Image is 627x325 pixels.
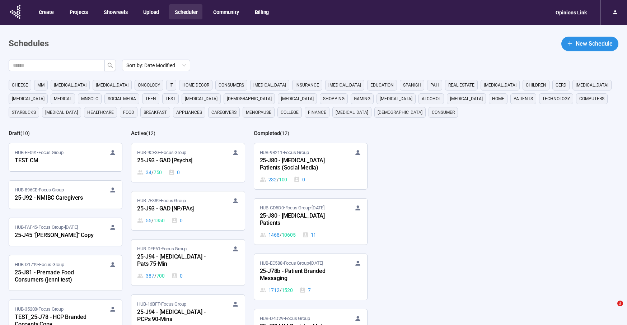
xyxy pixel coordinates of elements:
div: 25-J80 - [MEDICAL_DATA] Patients [260,212,339,228]
a: HUB-9B211•Focus Group25-J80 - [MEDICAL_DATA] Patients (Social Media)232 / 1000 [254,143,367,189]
span: HUB-CD5D0 • Focus Group • [260,204,324,212]
span: 10605 [282,231,296,239]
div: 0 [171,272,183,280]
span: Teen [145,95,156,102]
span: cheese [12,82,28,89]
div: 25-J92 - NMIBC Caregivers [15,194,94,203]
button: Community [207,4,244,19]
div: 25-J94 - [MEDICAL_DATA] - Pats 75-Min [137,252,216,269]
span: social media [108,95,136,102]
span: HUB-896CE • Focus Group [15,186,64,194]
span: ( 10 ) [20,130,30,136]
span: education [370,82,394,89]
span: HUB-EC588 • Focus Group • [260,260,323,267]
a: HUB-CD5D0•Focus Group•[DATE]25-J80 - [MEDICAL_DATA] Patients1468 / 1060511 [254,199,367,245]
span: medical [54,95,72,102]
span: New Schedule [576,39,613,48]
a: HUB-896CE•Focus Group25-J92 - NMIBC Caregivers [9,181,122,209]
span: 1350 [154,217,165,224]
span: children [526,82,546,89]
span: gaming [354,95,370,102]
span: HUB-FAF45 • Focus Group • [15,224,78,231]
div: 0 [168,168,180,176]
span: home [492,95,504,102]
div: 25-J93 - GAD [NP/PAs] [137,204,216,214]
span: real estate [448,82,474,89]
span: Food [123,109,134,116]
span: MM [37,82,45,89]
span: healthcare [87,109,114,116]
div: 1468 [260,231,296,239]
span: [MEDICAL_DATA] [336,109,368,116]
div: 11 [302,231,317,239]
span: home decor [182,82,209,89]
span: oncology [138,82,160,89]
button: Upload [137,4,164,19]
span: HUB-16BFF • Focus Group [137,301,186,308]
span: shopping [323,95,345,102]
div: 25-J45 "[PERSON_NAME]" Copy [15,231,94,240]
span: Insurance [295,82,319,89]
span: [DEMOGRAPHIC_DATA] [378,109,422,116]
span: [MEDICAL_DATA] [450,95,483,102]
a: HUB-EE091•Focus GroupTEST CM [9,143,122,171]
span: [MEDICAL_DATA] [576,82,608,89]
div: 25-J81 - Premade Food Consumers (jenni test) [15,268,94,285]
span: computers [579,95,604,102]
button: Billing [249,4,274,19]
div: 1712 [260,286,293,294]
span: [DEMOGRAPHIC_DATA] [227,95,272,102]
span: menopause [246,109,271,116]
span: 100 [279,176,287,184]
span: HUB-9B211 • Focus Group [260,149,309,156]
div: Opinions Link [551,6,591,19]
div: 34 [137,168,162,176]
h2: Active [131,130,146,136]
div: TEST CM [15,156,94,166]
span: 2 [617,301,623,306]
span: / [277,176,279,184]
span: it [169,82,173,89]
span: college [281,109,299,116]
div: 55 [137,217,165,224]
span: [MEDICAL_DATA] [484,82,516,89]
div: 232 [260,176,287,184]
button: plusNew Schedule [561,37,618,51]
span: finance [308,109,326,116]
span: PAH [430,82,439,89]
button: Projects [64,4,93,19]
span: technology [542,95,570,102]
span: / [280,286,282,294]
button: Showreels [98,4,132,19]
a: HUB-DFE61•Focus Group25-J94 - [MEDICAL_DATA] - Pats 75-Min387 / 7000 [131,240,244,285]
a: HUB-FAF45•Focus Group•[DATE]25-J45 "[PERSON_NAME]" Copy [9,218,122,246]
span: Patients [514,95,533,102]
time: [DATE] [65,224,78,230]
span: HUB-9CE3E • Focus Group [137,149,186,156]
span: HUB-D1719 • Focus Group [15,261,64,268]
span: [MEDICAL_DATA] [96,82,128,89]
div: 25-J94 - [MEDICAL_DATA] - PCPs 90-Mins [137,308,216,324]
span: 1520 [282,286,293,294]
span: Test [165,95,176,102]
span: / [154,272,156,280]
a: HUB-D1719•Focus Group25-J81 - Premade Food Consumers (jenni test) [9,255,122,291]
div: 387 [137,272,165,280]
span: HUB-EE091 • Focus Group [15,149,64,156]
span: [MEDICAL_DATA] [253,82,286,89]
div: 25-J93 - GAD [Psychs] [137,156,216,166]
button: search [104,60,116,71]
div: 25-J80 - [MEDICAL_DATA] Patients (Social Media) [260,156,339,173]
span: [MEDICAL_DATA] [328,82,361,89]
h1: Schedules [9,37,49,51]
span: [MEDICAL_DATA] [185,95,217,102]
div: 0 [171,217,183,224]
span: Spanish [403,82,421,89]
span: HUB-D4D29 • Focus Group [260,315,310,322]
h2: Completed [254,130,280,136]
h2: Draft [9,130,20,136]
span: ( 12 ) [280,130,289,136]
button: Create [33,4,59,19]
span: HUB-7F389 • Focus Group [137,197,186,204]
span: ( 12 ) [146,130,155,136]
